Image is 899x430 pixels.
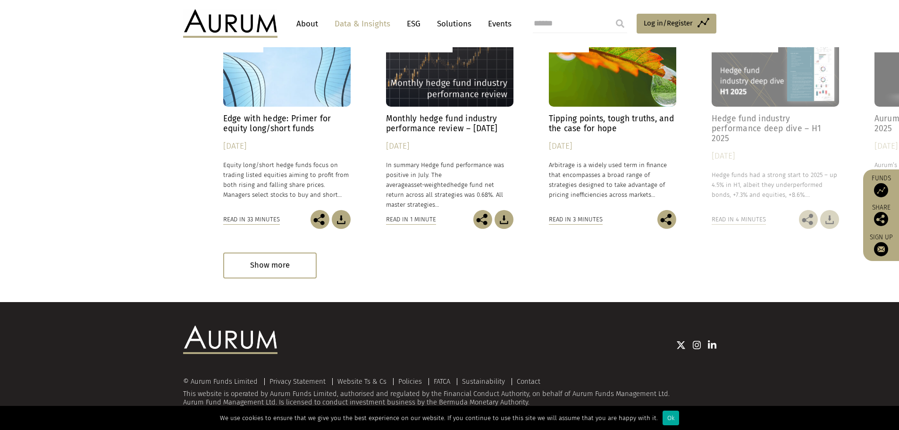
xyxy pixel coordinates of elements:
[183,378,262,385] div: © Aurum Funds Limited
[495,210,513,229] img: Download Article
[311,210,329,229] img: Share this post
[386,160,513,210] p: In summary Hedge fund performance was positive in July. The average hedge fund net return across ...
[637,14,716,34] a: Log in/Register
[693,340,701,350] img: Instagram icon
[712,170,839,200] p: Hedge funds had a strong start to 2025 – up 4.5% in H1, albeit they underperformed bonds, +7.3% a...
[386,27,513,210] a: Hedge Fund Data Monthly hedge fund industry performance review – [DATE] [DATE] In summary Hedge f...
[332,210,351,229] img: Download Article
[223,27,351,210] a: Insights Edge with hedge: Primer for equity long/short funds [DATE] Equity long/short hedge funds...
[874,212,888,226] img: Share this post
[223,253,317,278] div: Show more
[874,242,888,256] img: Sign up to our newsletter
[183,9,277,38] img: Aurum
[473,210,492,229] img: Share this post
[820,210,839,229] img: Download Article
[432,15,476,33] a: Solutions
[386,114,513,134] h4: Monthly hedge fund industry performance review – [DATE]
[712,214,766,225] div: Read in 4 minutes
[712,150,839,163] div: [DATE]
[644,17,693,29] span: Log in/Register
[611,14,630,33] input: Submit
[183,378,716,406] div: This website is operated by Aurum Funds Limited, authorised and regulated by the Financial Conduc...
[712,114,839,143] h4: Hedge fund industry performance deep dive – H1 2025
[462,377,505,386] a: Sustainability
[330,15,395,33] a: Data & Insights
[408,181,450,188] span: asset-weighted
[549,160,676,200] p: Arbitrage is a widely used term in finance that encompasses a broad range of strategies designed ...
[337,377,386,386] a: Website Ts & Cs
[663,411,679,425] div: Ok
[292,15,323,33] a: About
[868,174,894,197] a: Funds
[657,210,676,229] img: Share this post
[402,15,425,33] a: ESG
[874,183,888,197] img: Access Funds
[483,15,512,33] a: Events
[223,214,280,225] div: Read in 33 minutes
[386,140,513,153] div: [DATE]
[517,377,540,386] a: Contact
[799,210,818,229] img: Share this post
[223,114,351,134] h4: Edge with hedge: Primer for equity long/short funds
[223,140,351,153] div: [DATE]
[386,214,436,225] div: Read in 1 minute
[269,377,326,386] a: Privacy Statement
[868,204,894,226] div: Share
[398,377,422,386] a: Policies
[549,214,603,225] div: Read in 3 minutes
[549,114,676,134] h4: Tipping points, tough truths, and the case for hope
[868,233,894,256] a: Sign up
[549,27,676,210] a: Insights Tipping points, tough truths, and the case for hope [DATE] Arbitrage is a widely used te...
[549,140,676,153] div: [DATE]
[434,377,450,386] a: FATCA
[223,160,351,200] p: Equity long/short hedge funds focus on trading listed equities aiming to profit from both rising ...
[708,340,716,350] img: Linkedin icon
[183,326,277,354] img: Aurum Logo
[676,340,686,350] img: Twitter icon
